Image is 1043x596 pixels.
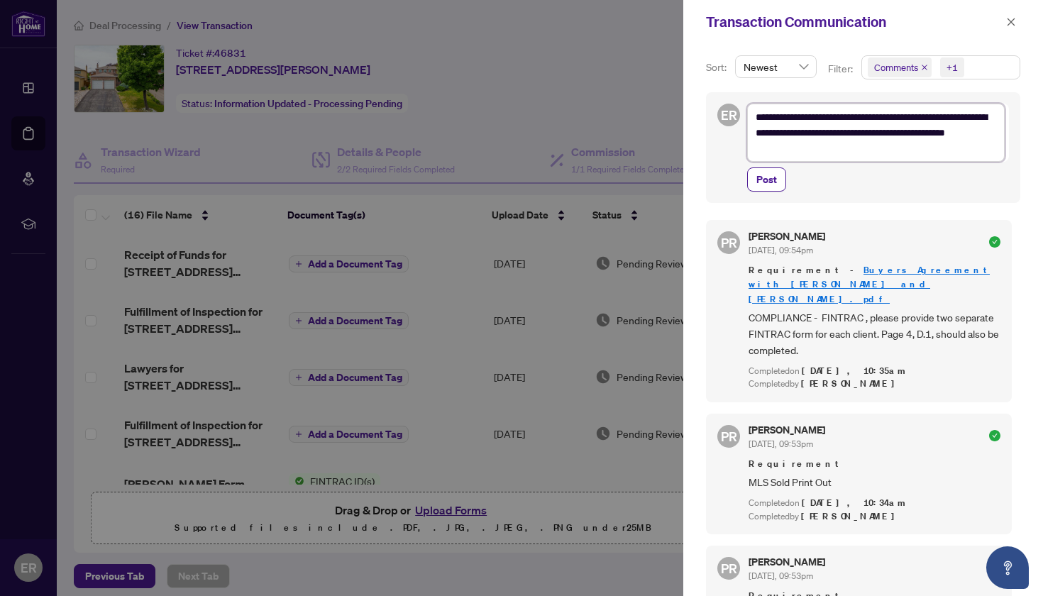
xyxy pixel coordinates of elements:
[749,231,825,241] h5: [PERSON_NAME]
[749,438,813,449] span: [DATE], 09:53pm
[868,57,932,77] span: Comments
[802,497,907,509] span: [DATE], 10:34am
[947,60,958,74] div: +1
[721,426,737,446] span: PR
[749,425,825,435] h5: [PERSON_NAME]
[1006,17,1016,27] span: close
[749,510,1000,524] div: Completed by
[744,56,808,77] span: Newest
[721,558,737,578] span: PR
[986,546,1029,589] button: Open asap
[706,11,1002,33] div: Transaction Communication
[749,377,1000,391] div: Completed by
[749,474,1000,490] span: MLS Sold Print Out
[801,377,903,390] span: [PERSON_NAME]
[747,167,786,192] button: Post
[828,61,855,77] p: Filter:
[749,263,1000,306] span: Requirement -
[921,64,928,71] span: close
[801,510,903,522] span: [PERSON_NAME]
[874,60,918,74] span: Comments
[749,497,1000,510] div: Completed on
[756,168,777,191] span: Post
[989,430,1000,441] span: check-circle
[749,570,813,581] span: [DATE], 09:53pm
[749,309,1000,359] span: COMPLIANCE - FINTRAC , please provide two separate FINTRAC form for each client. Page 4, D.1, sho...
[749,264,990,304] a: Buyers Agreement with [PERSON_NAME] and [PERSON_NAME].pdf
[749,365,1000,378] div: Completed on
[749,245,813,255] span: [DATE], 09:54pm
[721,105,737,125] span: ER
[802,365,907,377] span: [DATE], 10:35am
[989,236,1000,248] span: check-circle
[749,457,1000,471] span: Requirement
[706,60,729,75] p: Sort:
[721,233,737,253] span: PR
[749,557,825,567] h5: [PERSON_NAME]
